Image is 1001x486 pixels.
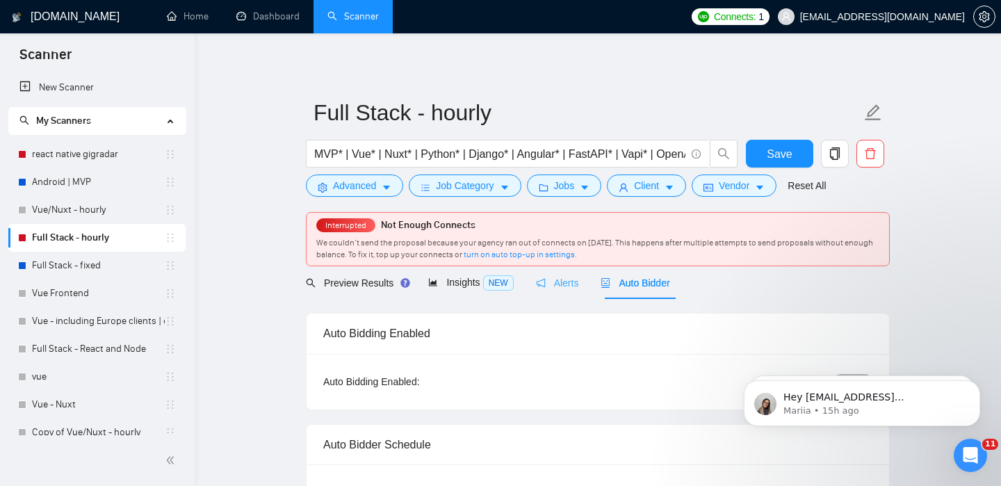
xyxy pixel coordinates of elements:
[483,275,514,291] span: NEW
[539,182,548,193] span: folder
[464,250,577,259] a: turn on auto top-up in settings.
[746,140,813,168] button: Save
[755,182,765,193] span: caret-down
[527,175,602,197] button: folderJobscaret-down
[8,307,186,335] li: Vue - including Europe clients | only search title
[19,115,29,125] span: search
[165,453,179,467] span: double-left
[723,351,1001,448] iframe: Intercom notifications message
[601,277,669,289] span: Auto Bidder
[665,182,674,193] span: caret-down
[382,182,391,193] span: caret-down
[32,391,165,419] a: Vue - Nuxt
[580,182,589,193] span: caret-down
[165,399,176,410] span: holder
[323,314,872,353] div: Auto Bidding Enabled
[982,439,998,450] span: 11
[714,9,756,24] span: Connects:
[767,145,792,163] span: Save
[8,224,186,252] li: Full Stack - hourly
[321,220,371,230] span: Interrupted
[8,280,186,307] li: Vue Frontend
[323,425,872,464] div: Auto Bidder Schedule
[399,277,412,289] div: Tooltip anchor
[12,6,22,29] img: logo
[32,280,165,307] a: Vue Frontend
[19,74,174,102] a: New Scanner
[32,307,165,335] a: Vue - including Europe clients | only search title
[601,278,610,288] span: robot
[8,363,186,391] li: vue
[165,343,176,355] span: holder
[500,182,510,193] span: caret-down
[32,196,165,224] a: Vue/Nuxt - hourly
[8,140,186,168] li: react native gigradar
[32,140,165,168] a: react native gigradar
[409,175,521,197] button: barsJob Categorycaret-down
[781,12,791,22] span: user
[8,335,186,363] li: Full Stack - React and Node
[165,427,176,438] span: holder
[19,115,91,127] span: My Scanners
[692,175,776,197] button: idcardVendorcaret-down
[634,178,659,193] span: Client
[536,278,546,288] span: notification
[32,419,165,446] a: Copy of Vue/Nuxt - hourly
[8,196,186,224] li: Vue/Nuxt - hourly
[619,182,628,193] span: user
[8,419,186,446] li: Copy of Vue/Nuxt - hourly
[333,178,376,193] span: Advanced
[8,74,186,102] li: New Scanner
[607,175,686,197] button: userClientcaret-down
[692,149,701,159] span: info-circle
[710,140,738,168] button: search
[32,363,165,391] a: vue
[165,316,176,327] span: holder
[381,219,475,231] span: Not Enough Connects
[973,6,995,28] button: setting
[421,182,430,193] span: bars
[719,178,749,193] span: Vendor
[165,288,176,299] span: holder
[436,178,494,193] span: Job Category
[703,182,713,193] span: idcard
[314,145,685,163] input: Search Freelance Jobs...
[428,277,438,287] span: area-chart
[428,277,513,288] span: Insights
[8,44,83,74] span: Scanner
[710,147,737,160] span: search
[536,277,579,289] span: Alerts
[974,11,995,22] span: setting
[165,232,176,243] span: holder
[165,260,176,271] span: holder
[36,115,91,127] span: My Scanners
[864,104,882,122] span: edit
[32,168,165,196] a: Android | MVP
[306,277,406,289] span: Preview Results
[165,149,176,160] span: holder
[8,391,186,419] li: Vue - Nuxt
[822,147,848,160] span: copy
[973,11,995,22] a: setting
[788,178,826,193] a: Reset All
[167,10,209,22] a: homeHome
[327,10,379,22] a: searchScanner
[318,182,327,193] span: setting
[165,177,176,188] span: holder
[857,147,884,160] span: delete
[323,374,506,389] div: Auto Bidding Enabled:
[954,439,987,472] iframe: Intercom live chat
[306,175,403,197] button: settingAdvancedcaret-down
[758,9,764,24] span: 1
[698,11,709,22] img: upwork-logo.png
[306,278,316,288] span: search
[165,204,176,216] span: holder
[821,140,849,168] button: copy
[554,178,575,193] span: Jobs
[32,224,165,252] a: Full Stack - hourly
[8,168,186,196] li: Android | MVP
